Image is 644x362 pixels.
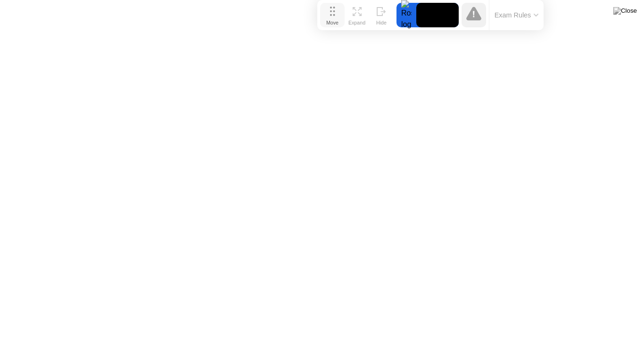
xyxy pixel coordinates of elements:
div: Hide [376,20,387,25]
button: Expand [345,3,369,27]
button: Move [320,3,345,27]
div: Move [326,20,339,25]
button: Hide [369,3,394,27]
button: Exam Rules [492,11,542,19]
div: Expand [348,20,365,25]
